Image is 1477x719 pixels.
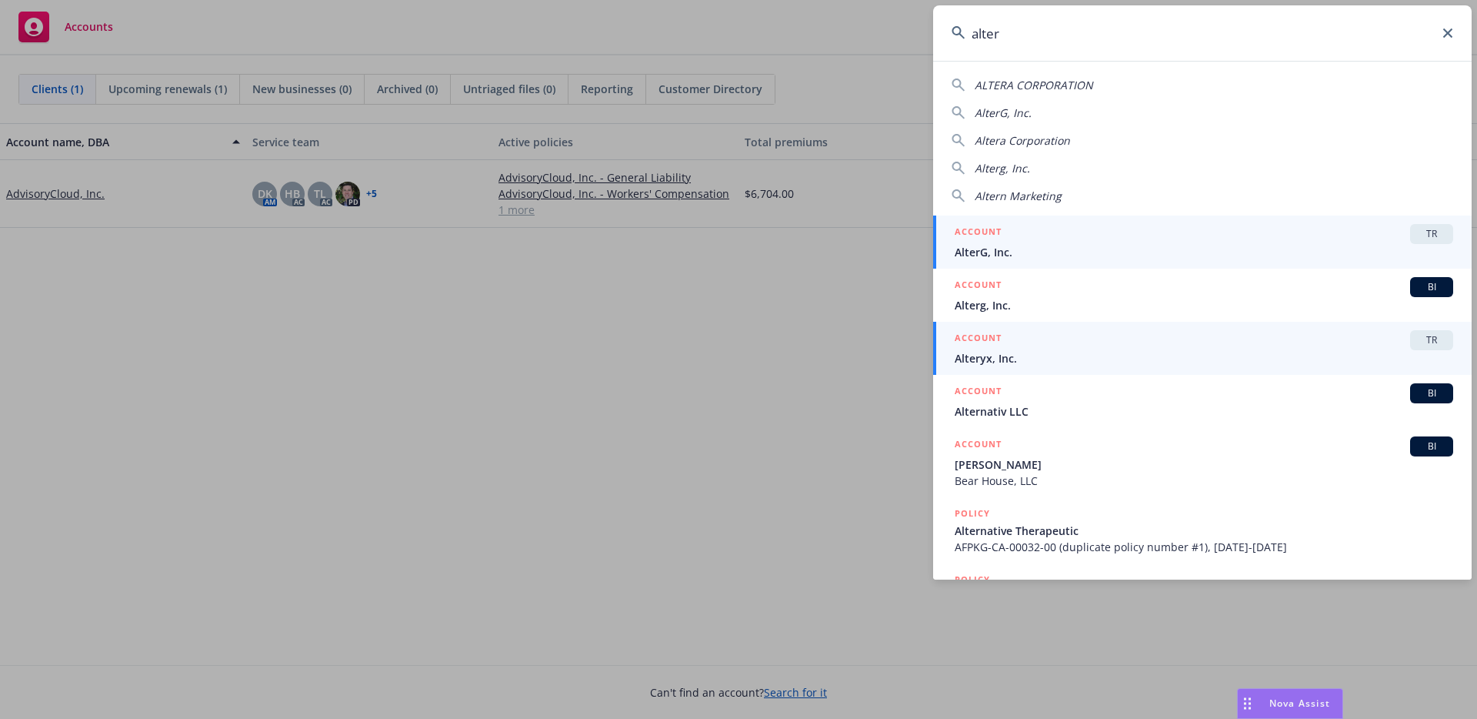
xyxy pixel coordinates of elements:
h5: POLICY [955,506,990,521]
a: POLICY [933,563,1472,630]
span: Alterg, Inc. [955,297,1453,313]
a: ACCOUNTTRAlterG, Inc. [933,216,1472,269]
span: BI [1416,280,1447,294]
h5: ACCOUNT [955,277,1002,296]
span: AlterG, Inc. [975,105,1032,120]
a: ACCOUNTBIAlterg, Inc. [933,269,1472,322]
h5: ACCOUNT [955,224,1002,242]
span: Alteryx, Inc. [955,350,1453,366]
span: Alternativ LLC [955,403,1453,420]
span: ALTERA CORPORATION [975,78,1093,92]
span: Altera Corporation [975,133,1070,148]
a: POLICYAlternative TherapeuticAFPKG-CA-00032-00 (duplicate policy number #1), [DATE]-[DATE] [933,497,1472,563]
button: Nova Assist [1237,688,1343,719]
h5: ACCOUNT [955,436,1002,455]
a: ACCOUNTTRAlteryx, Inc. [933,322,1472,375]
h5: ACCOUNT [955,383,1002,402]
span: Alterg, Inc. [975,161,1030,176]
span: TR [1416,333,1447,347]
h5: POLICY [955,572,990,587]
span: AlterG, Inc. [955,244,1453,260]
span: Nova Assist [1269,697,1330,710]
span: Altern Marketing [975,189,1062,203]
span: Bear House, LLC [955,473,1453,489]
span: [PERSON_NAME] [955,456,1453,473]
a: ACCOUNTBI[PERSON_NAME]Bear House, LLC [933,428,1472,497]
a: ACCOUNTBIAlternativ LLC [933,375,1472,428]
h5: ACCOUNT [955,330,1002,349]
div: Drag to move [1238,689,1257,718]
span: AFPKG-CA-00032-00 (duplicate policy number #1), [DATE]-[DATE] [955,539,1453,555]
input: Search... [933,5,1472,61]
span: BI [1416,386,1447,400]
span: TR [1416,227,1447,241]
span: Alternative Therapeutic [955,523,1453,539]
span: BI [1416,440,1447,453]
